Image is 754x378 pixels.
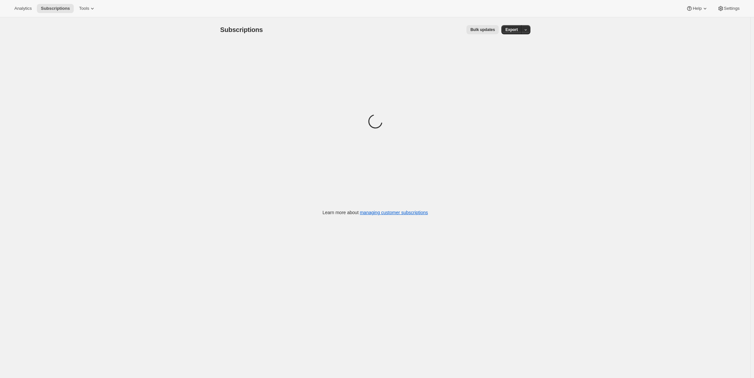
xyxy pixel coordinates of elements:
[14,6,32,11] span: Analytics
[75,4,100,13] button: Tools
[79,6,89,11] span: Tools
[682,4,712,13] button: Help
[220,26,263,33] span: Subscriptions
[505,27,518,32] span: Export
[501,25,522,34] button: Export
[37,4,74,13] button: Subscriptions
[360,210,428,215] a: managing customer subscriptions
[724,6,740,11] span: Settings
[41,6,70,11] span: Subscriptions
[466,25,499,34] button: Bulk updates
[322,209,428,216] p: Learn more about
[470,27,495,32] span: Bulk updates
[693,6,701,11] span: Help
[714,4,744,13] button: Settings
[10,4,36,13] button: Analytics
